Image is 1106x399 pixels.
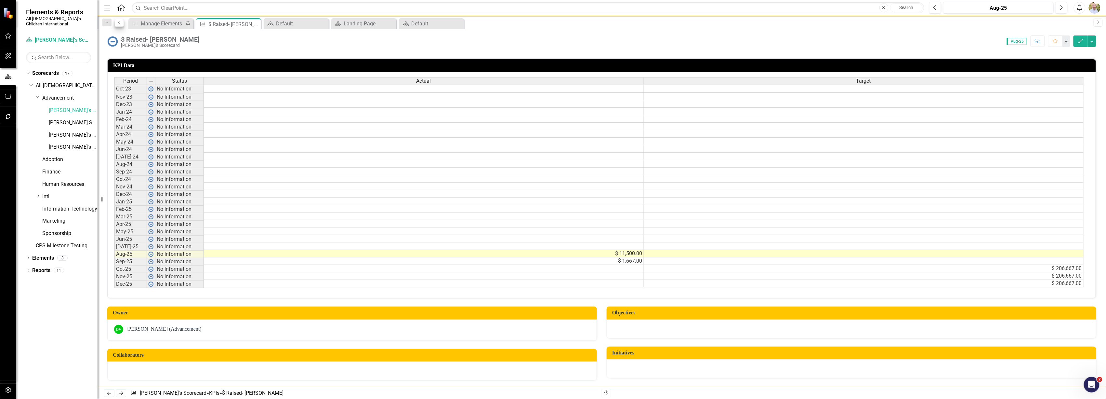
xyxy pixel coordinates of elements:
span: Period [124,78,138,84]
td: No Information [155,101,204,108]
button: Aug-25 [943,2,1054,14]
img: wPkqUstsMhMTgAAAABJRU5ErkJggg== [148,259,153,264]
div: Aug-25 [945,4,1051,12]
iframe: Intercom live chat [1084,377,1099,392]
td: Oct-25 [114,266,147,273]
a: Sponsorship [42,230,98,237]
td: $ 206,667.00 [644,265,1084,272]
a: Scorecards [32,70,59,77]
td: No Information [155,85,204,93]
span: Aug-25 [1007,38,1027,45]
img: wPkqUstsMhMTgAAAABJRU5ErkJggg== [148,124,153,130]
td: Oct-23 [114,85,147,93]
img: ClearPoint Strategy [3,7,15,19]
a: Elements [32,255,54,262]
td: No Information [155,206,204,213]
td: No Information [155,146,204,153]
div: 11 [54,268,64,273]
h3: Owner [113,310,594,316]
img: wPkqUstsMhMTgAAAABJRU5ErkJggg== [148,222,153,227]
a: Adoption [42,156,98,163]
div: [PERSON_NAME] (Advancement) [126,325,202,333]
div: Landing Page [344,20,395,28]
td: No Information [155,236,204,243]
td: No Information [155,93,204,101]
a: Reports [32,267,50,274]
td: Feb-25 [114,206,147,213]
a: Marketing [42,217,98,225]
div: $ Raised- [PERSON_NAME] [121,36,199,43]
div: 17 [62,71,72,76]
td: Aug-25 [114,251,147,258]
td: Oct-24 [114,176,147,183]
div: [PERSON_NAME]'s Scorecard [121,43,199,48]
button: Search [890,3,923,12]
td: [DATE]-25 [114,243,147,251]
td: No Information [155,108,204,116]
h3: Initiatives [612,350,1093,356]
img: wPkqUstsMhMTgAAAABJRU5ErkJggg== [148,237,153,242]
a: All [DEMOGRAPHIC_DATA]'s Children International [36,82,98,89]
a: [PERSON_NAME]'s Scorecard [49,131,98,139]
td: Nov-25 [114,273,147,281]
img: wPkqUstsMhMTgAAAABJRU5ErkJggg== [148,169,153,174]
td: No Information [155,228,204,236]
td: $ 11,500.00 [204,250,644,257]
h3: KPI Data [113,62,1093,68]
td: No Information [155,243,204,251]
span: Elements & Reports [26,8,91,16]
a: [PERSON_NAME] Scorecard [49,119,98,127]
img: wPkqUstsMhMTgAAAABJRU5ErkJggg== [148,177,153,182]
td: Apr-25 [114,221,147,228]
td: Dec-23 [114,101,147,108]
img: wPkqUstsMhMTgAAAABJRU5ErkJggg== [148,132,153,137]
a: Default [265,20,327,28]
td: Apr-24 [114,131,147,138]
span: Actual [416,78,431,84]
td: No Information [155,198,204,206]
td: No Information [155,258,204,266]
img: wPkqUstsMhMTgAAAABJRU5ErkJggg== [148,102,153,107]
a: Landing Page [333,20,395,28]
td: Dec-24 [114,191,147,198]
td: No Information [155,153,204,161]
img: wPkqUstsMhMTgAAAABJRU5ErkJggg== [148,252,153,257]
img: wPkqUstsMhMTgAAAABJRU5ErkJggg== [148,207,153,212]
div: Default [276,20,327,28]
div: $ Raised- [PERSON_NAME] [222,390,283,396]
td: Mar-25 [114,213,147,221]
img: wPkqUstsMhMTgAAAABJRU5ErkJggg== [148,282,153,287]
div: Default [411,20,462,28]
a: Finance [42,168,98,176]
img: wPkqUstsMhMTgAAAABJRU5ErkJggg== [148,109,153,115]
td: Nov-24 [114,183,147,191]
a: Default [401,20,462,28]
img: wPkqUstsMhMTgAAAABJRU5ErkJggg== [148,244,153,249]
div: 8 [57,255,68,261]
span: Search [899,5,913,10]
div: $ Raised- [PERSON_NAME] [208,20,259,28]
td: No Information [155,131,204,138]
td: No Information [155,213,204,221]
a: [PERSON_NAME]'s Scorecard [49,144,98,151]
td: $ 206,667.00 [644,272,1084,280]
span: 2 [1097,377,1102,382]
td: May-24 [114,138,147,146]
td: Jan-24 [114,108,147,116]
h3: Collaborators [113,352,594,358]
td: No Information [155,168,204,176]
img: wPkqUstsMhMTgAAAABJRU5ErkJggg== [148,192,153,197]
img: Nate Dawson [1089,2,1100,14]
img: wPkqUstsMhMTgAAAABJRU5ErkJggg== [148,147,153,152]
img: No Information [107,36,118,47]
img: wPkqUstsMhMTgAAAABJRU5ErkJggg== [148,154,153,159]
td: Feb-24 [114,116,147,123]
a: Advancement [42,94,98,102]
td: No Information [155,221,204,228]
a: [PERSON_NAME]'s Scorecard [26,36,91,44]
td: Sep-25 [114,258,147,266]
a: KPIs [209,390,219,396]
td: No Information [155,273,204,281]
td: No Information [155,183,204,191]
